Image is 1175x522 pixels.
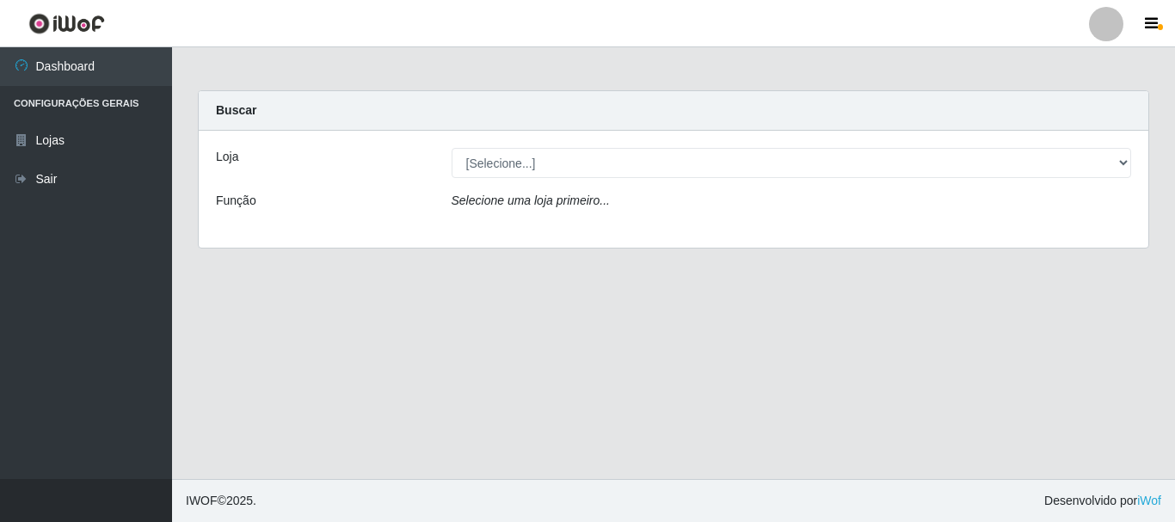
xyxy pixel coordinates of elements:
strong: Buscar [216,103,256,117]
span: © 2025 . [186,492,256,510]
label: Loja [216,148,238,166]
label: Função [216,192,256,210]
span: IWOF [186,494,218,507]
i: Selecione uma loja primeiro... [452,193,610,207]
span: Desenvolvido por [1044,492,1161,510]
a: iWof [1137,494,1161,507]
img: CoreUI Logo [28,13,105,34]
